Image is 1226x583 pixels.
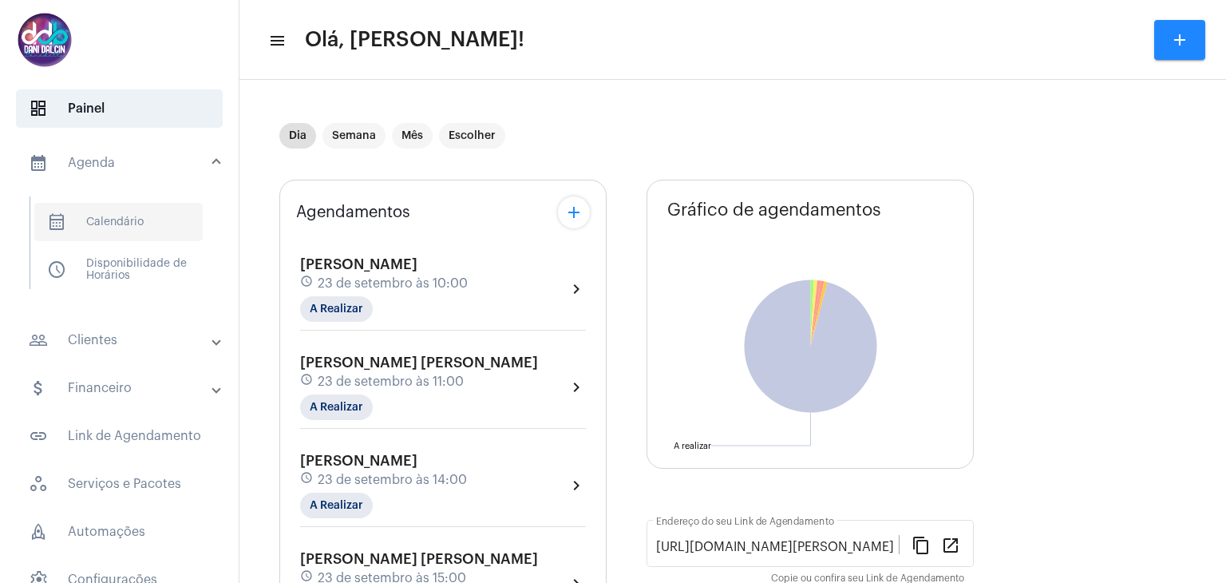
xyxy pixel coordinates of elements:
[300,493,373,518] mat-chip: A Realizar
[29,331,48,350] mat-icon: sidenav icon
[29,331,213,350] mat-panel-title: Clientes
[300,373,314,391] mat-icon: schedule
[656,540,899,554] input: Link
[10,188,239,311] div: sidenav iconAgenda
[300,471,314,489] mat-icon: schedule
[29,474,48,494] span: sidenav icon
[29,522,48,541] span: sidenav icon
[47,212,66,232] span: sidenav icon
[300,275,314,292] mat-icon: schedule
[29,153,213,173] mat-panel-title: Agenda
[667,200,881,220] span: Gráfico de agendamentos
[567,476,586,495] mat-icon: chevron_right
[941,535,960,554] mat-icon: open_in_new
[318,473,467,487] span: 23 de setembro às 14:00
[279,123,316,149] mat-chip: Dia
[16,513,223,551] span: Automações
[439,123,505,149] mat-chip: Escolher
[16,417,223,455] span: Link de Agendamento
[29,379,213,398] mat-panel-title: Financeiro
[300,454,417,468] span: [PERSON_NAME]
[296,204,410,221] span: Agendamentos
[300,296,373,322] mat-chip: A Realizar
[29,379,48,398] mat-icon: sidenav icon
[305,27,524,53] span: Olá, [PERSON_NAME]!
[34,203,203,241] span: Calendário
[29,426,48,446] mat-icon: sidenav icon
[268,31,284,50] mat-icon: sidenav icon
[10,321,239,359] mat-expansion-panel-header: sidenav iconClientes
[674,442,711,450] text: A realizar
[47,260,66,280] span: sidenav icon
[16,89,223,128] span: Painel
[567,280,586,299] mat-icon: chevron_right
[318,375,464,389] span: 23 de setembro às 11:00
[322,123,386,149] mat-chip: Semana
[300,552,538,566] span: [PERSON_NAME] [PERSON_NAME]
[318,276,468,291] span: 23 de setembro às 10:00
[564,203,583,222] mat-icon: add
[392,123,433,149] mat-chip: Mês
[300,395,373,420] mat-chip: A Realizar
[300,257,417,272] span: [PERSON_NAME]
[1170,30,1189,50] mat-icon: add
[912,535,931,554] mat-icon: content_copy
[10,137,239,188] mat-expansion-panel-header: sidenav iconAgenda
[10,369,239,407] mat-expansion-panel-header: sidenav iconFinanceiro
[29,99,48,118] span: sidenav icon
[300,355,538,370] span: [PERSON_NAME] [PERSON_NAME]
[16,465,223,503] span: Serviços e Pacotes
[13,8,77,72] img: 5016df74-caca-6049-816a-988d68c8aa82.png
[567,378,586,397] mat-icon: chevron_right
[34,251,203,289] span: Disponibilidade de Horários
[29,153,48,173] mat-icon: sidenav icon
